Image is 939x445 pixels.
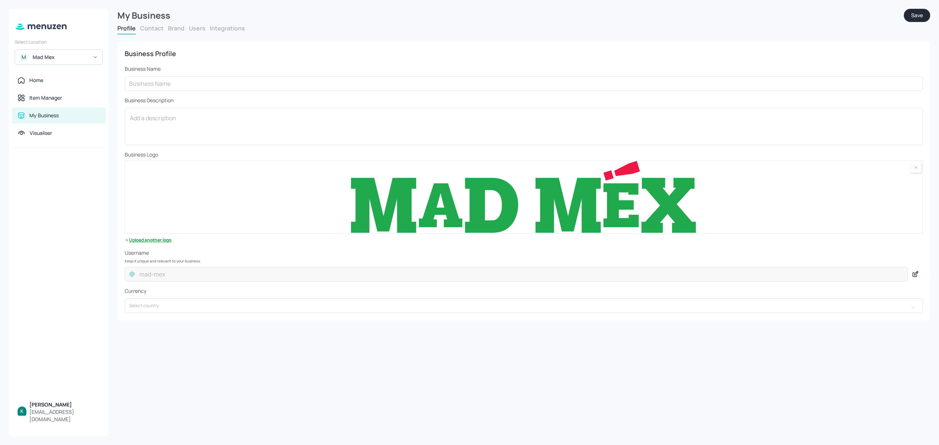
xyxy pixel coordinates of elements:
[29,77,43,84] div: Home
[125,97,923,104] p: Business Description
[125,76,923,91] input: Business Name
[140,24,164,32] button: Contact
[125,161,922,233] img: 2025-08-14-1755137439799guc4mv2mbao.webp
[210,24,245,32] button: Integrations
[29,408,100,423] div: [EMAIL_ADDRESS][DOMAIN_NAME]
[906,301,920,315] button: Open
[117,9,904,22] div: My Business
[125,151,923,158] p: Business Logo
[904,9,930,22] button: Save
[19,53,28,62] div: M
[125,65,923,73] p: Business Name
[29,112,59,119] div: My Business
[125,249,923,257] p: Username
[168,24,184,32] button: Brand
[15,39,103,45] div: Select Location
[125,259,923,263] p: Keep it unique and relevant to your business.
[33,54,88,61] div: Mad Mex
[125,298,909,313] input: Select country
[29,401,100,408] div: [PERSON_NAME]
[30,129,52,137] div: Visualiser
[29,94,62,102] div: Item Manager
[125,49,923,58] div: Business Profile
[18,407,26,415] img: ACg8ocKBIlbXoTTzaZ8RZ_0B6YnoiWvEjOPx6MQW7xFGuDwnGH3hbQ=s96-c
[117,24,136,32] button: Profile
[125,287,923,295] p: Currency
[189,24,205,32] button: Users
